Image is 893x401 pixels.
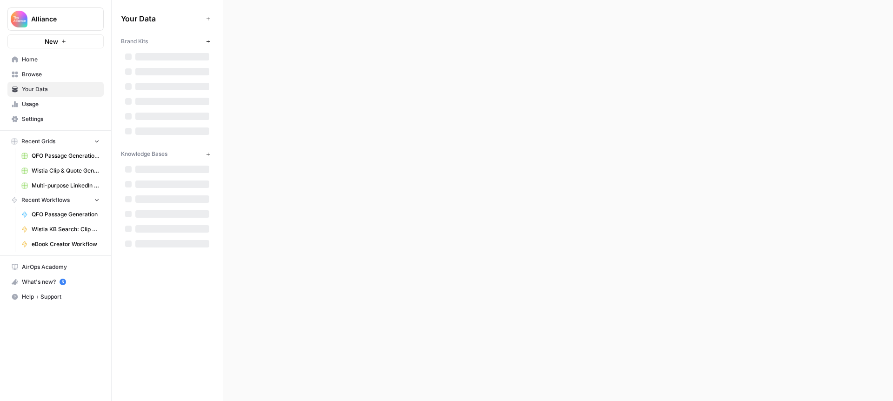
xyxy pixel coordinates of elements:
[22,55,100,64] span: Home
[61,280,64,284] text: 5
[32,167,100,175] span: Wistia Clip & Quote Generator
[7,274,104,289] button: What's new? 5
[7,193,104,207] button: Recent Workflows
[7,67,104,82] a: Browse
[7,82,104,97] a: Your Data
[121,37,148,46] span: Brand Kits
[32,152,100,160] span: QFO Passage Generation Grid (PMA)
[17,178,104,193] a: Multi-purpose LinkedIn Workflow Grid
[22,70,100,79] span: Browse
[121,13,202,24] span: Your Data
[32,225,100,234] span: Wistia KB Search: Clip & Takeaway Generator
[11,11,27,27] img: Alliance Logo
[22,293,100,301] span: Help + Support
[22,115,100,123] span: Settings
[7,34,104,48] button: New
[17,163,104,178] a: Wistia Clip & Quote Generator
[22,100,100,108] span: Usage
[32,210,100,219] span: QFO Passage Generation
[22,263,100,271] span: AirOps Academy
[8,275,103,289] div: What's new?
[17,222,104,237] a: Wistia KB Search: Clip & Takeaway Generator
[7,97,104,112] a: Usage
[7,260,104,274] a: AirOps Academy
[60,279,66,285] a: 5
[7,112,104,127] a: Settings
[21,196,70,204] span: Recent Workflows
[7,52,104,67] a: Home
[7,7,104,31] button: Workspace: Alliance
[32,240,100,248] span: eBook Creator Workflow
[121,150,167,158] span: Knowledge Bases
[45,37,58,46] span: New
[7,289,104,304] button: Help + Support
[17,237,104,252] a: eBook Creator Workflow
[17,148,104,163] a: QFO Passage Generation Grid (PMA)
[31,14,87,24] span: Alliance
[32,181,100,190] span: Multi-purpose LinkedIn Workflow Grid
[21,137,55,146] span: Recent Grids
[17,207,104,222] a: QFO Passage Generation
[7,134,104,148] button: Recent Grids
[22,85,100,94] span: Your Data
